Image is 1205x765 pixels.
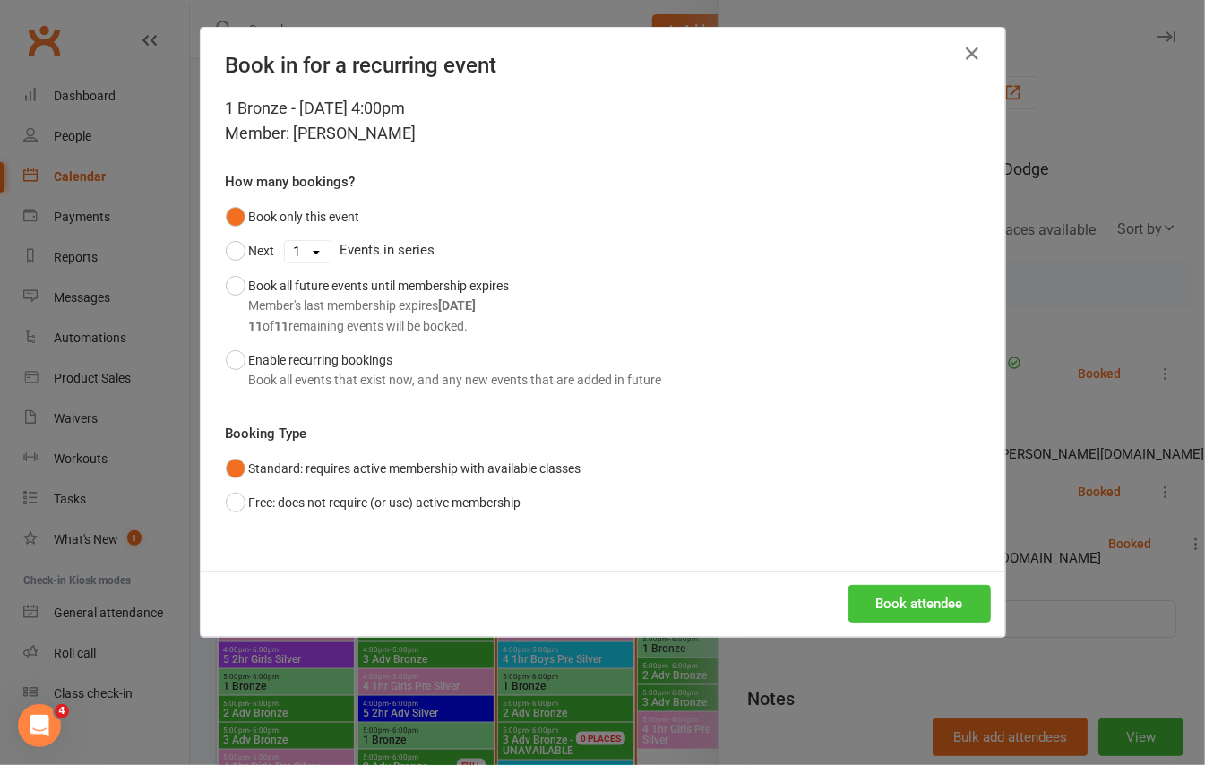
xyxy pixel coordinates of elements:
[226,171,356,193] label: How many bookings?
[18,704,61,747] iframe: Intercom live chat
[226,96,980,146] div: 1 Bronze - [DATE] 4:00pm Member: [PERSON_NAME]
[226,451,581,486] button: Standard: requires active membership with available classes
[226,343,662,398] button: Enable recurring bookingsBook all events that exist now, and any new events that are added in future
[226,486,521,520] button: Free: does not require (or use) active membership
[226,423,307,444] label: Booking Type
[226,234,980,268] div: Events in series
[275,319,289,333] strong: 11
[55,704,69,718] span: 4
[249,296,510,315] div: Member's last membership expires
[226,53,980,78] h4: Book in for a recurring event
[959,39,987,68] button: Close
[226,234,275,268] button: Next
[249,319,263,333] strong: 11
[439,298,477,313] strong: [DATE]
[249,370,662,390] div: Book all events that exist now, and any new events that are added in future
[249,276,510,336] div: Book all future events until membership expires
[249,316,510,336] div: of remaining events will be booked.
[226,200,360,234] button: Book only this event
[226,269,510,343] button: Book all future events until membership expiresMember's last membership expires[DATE]11of11remain...
[848,585,991,623] button: Book attendee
